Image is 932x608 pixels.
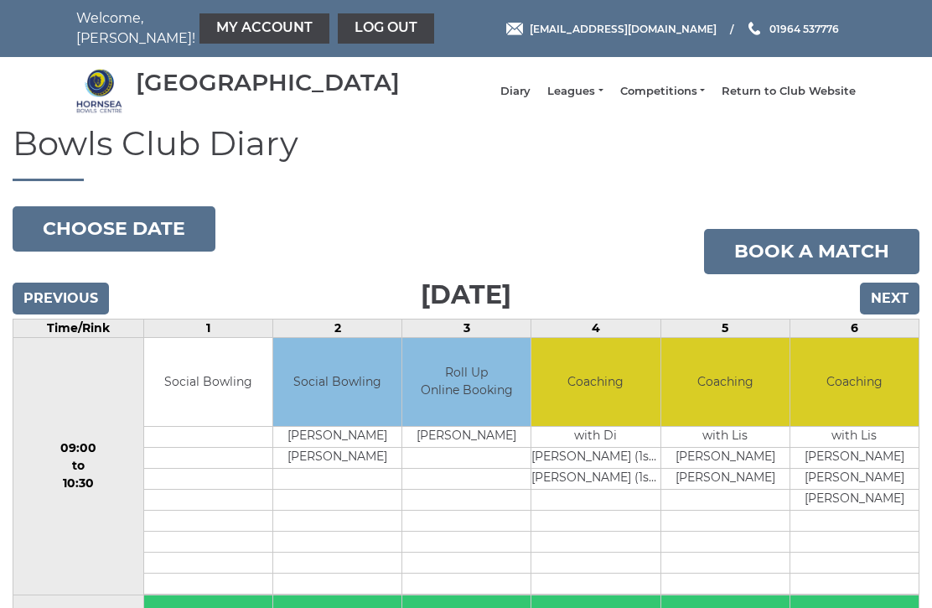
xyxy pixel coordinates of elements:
input: Previous [13,283,109,314]
td: with Lis [661,426,790,447]
td: with Lis [790,426,919,447]
td: with Di [531,426,660,447]
td: [PERSON_NAME] [790,447,919,468]
img: Hornsea Bowls Centre [76,68,122,114]
span: [EMAIL_ADDRESS][DOMAIN_NAME] [530,22,717,34]
td: Time/Rink [13,320,144,338]
td: Social Bowling [144,338,272,426]
h1: Bowls Club Diary [13,125,919,181]
td: [PERSON_NAME] (1st Lesson) [531,468,660,489]
td: 2 [272,320,401,338]
td: 1 [143,320,272,338]
td: 5 [660,320,790,338]
nav: Welcome, [PERSON_NAME]! [76,8,386,49]
td: Coaching [790,338,919,426]
td: Coaching [531,338,660,426]
a: Email [EMAIL_ADDRESS][DOMAIN_NAME] [506,21,717,37]
td: [PERSON_NAME] [661,447,790,468]
a: Diary [500,84,531,99]
td: 09:00 to 10:30 [13,338,144,595]
div: [GEOGRAPHIC_DATA] [136,70,400,96]
a: Competitions [620,84,705,99]
input: Next [860,283,919,314]
td: [PERSON_NAME] [790,468,919,489]
td: 4 [531,320,660,338]
a: Log out [338,13,434,44]
td: [PERSON_NAME] [273,447,401,468]
td: Roll Up Online Booking [402,338,531,426]
a: Phone us 01964 537776 [746,21,839,37]
a: My Account [199,13,329,44]
td: [PERSON_NAME] [402,426,531,447]
td: [PERSON_NAME] [661,468,790,489]
a: Book a match [704,229,919,274]
span: 01964 537776 [769,22,839,34]
a: Leagues [547,84,603,99]
td: [PERSON_NAME] [273,426,401,447]
td: [PERSON_NAME] [790,489,919,510]
td: [PERSON_NAME] (1st Lesson) [531,447,660,468]
img: Phone us [748,22,760,35]
td: 6 [790,320,919,338]
a: Return to Club Website [722,84,856,99]
button: Choose date [13,206,215,252]
img: Email [506,23,523,35]
td: Social Bowling [273,338,401,426]
td: 3 [402,320,531,338]
td: Coaching [661,338,790,426]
